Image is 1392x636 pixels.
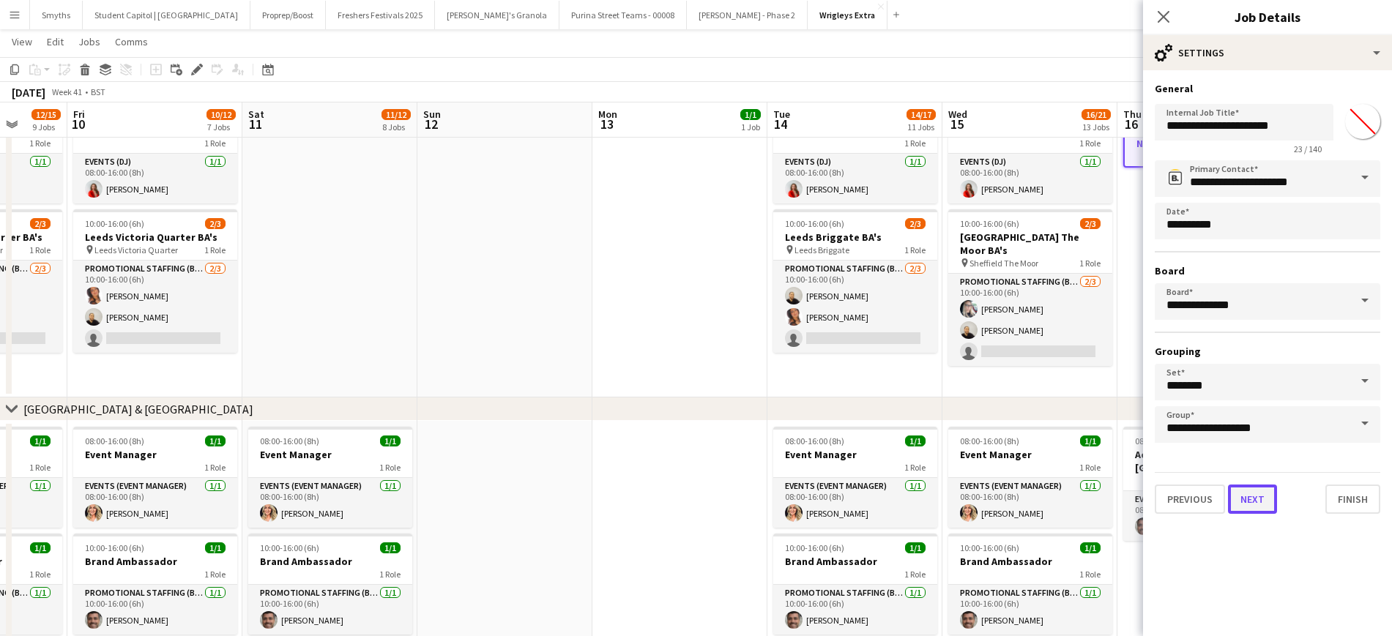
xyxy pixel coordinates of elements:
span: 10/12 [206,109,236,120]
div: BST [91,86,105,97]
app-card-role: Events (Event Manager)1/108:00-16:00 (8h)[PERSON_NAME] [773,478,937,528]
span: Fri [73,108,85,121]
a: Comms [109,32,154,51]
span: 15 [946,116,967,132]
app-card-role: Promotional Staffing (Brand Ambassadors)1/110:00-16:00 (6h)[PERSON_NAME] [948,585,1112,635]
span: 16/21 [1082,109,1111,120]
span: 2/3 [205,218,226,229]
span: 10:00-16:00 (6h) [260,542,319,553]
span: 10 [71,116,85,132]
app-job-card: 08:00-16:00 (8h)1/1Event Manager1 RoleEvents (Event Manager)1/108:00-16:00 (8h)[PERSON_NAME] [773,427,937,528]
a: View [6,32,38,51]
button: Previous [1155,485,1225,514]
app-card-role: Events (Event Manager)1/108:00-16:00 (8h)[PERSON_NAME] [248,478,412,528]
span: 10:00-16:00 (6h) [85,218,144,229]
div: 10:00-16:00 (6h)2/3[GEOGRAPHIC_DATA] The Moor BA's Sheffield The Moor1 RolePromotional Staffing (... [948,209,1112,366]
app-job-card: 08:00-16:00 (8h)1/1Event Manager1 RoleEvents (Event Manager)1/108:00-16:00 (8h)[PERSON_NAME] [248,427,412,528]
div: 10:00-16:00 (6h)2/3Leeds Victoria Quarter BA's Leeds Victoria Quarter1 RolePromotional Staffing (... [73,209,237,353]
h3: Brand Ambassador [773,555,937,568]
span: 10:00-16:00 (6h) [85,542,144,553]
app-card-role: Promotional Staffing (Brand Ambassadors)1/110:00-16:00 (6h)[PERSON_NAME] [773,585,937,635]
span: 14/17 [907,109,936,120]
div: 08:00-16:00 (8h)1/1Event Manager1 RoleEvents (Event Manager)1/108:00-16:00 (8h)[PERSON_NAME] [948,427,1112,528]
h3: Accommodation Drops [GEOGRAPHIC_DATA] [1123,448,1287,474]
app-card-role: Promotional Staffing (Brand Ambassadors)2/310:00-16:00 (6h)[PERSON_NAME][PERSON_NAME] [73,261,237,353]
div: [GEOGRAPHIC_DATA] & [GEOGRAPHIC_DATA] [23,402,253,416]
span: 23 / 140 [1282,143,1333,154]
button: [PERSON_NAME]'s Granola [435,1,559,29]
button: Student Capitol | [GEOGRAPHIC_DATA] [83,1,250,29]
h3: Job Details [1143,7,1392,26]
button: [PERSON_NAME] - Phase 2 [687,1,808,29]
button: Purina Street Teams - 00008 [559,1,687,29]
h3: Leeds Briggate BA's [773,231,937,244]
h3: Board [1155,264,1380,277]
app-card-role: Promotional Staffing (Brand Ambassadors)1/110:00-16:00 (6h)[PERSON_NAME] [73,585,237,635]
div: 10:00-16:00 (6h)1/1Brand Ambassador1 RolePromotional Staffing (Brand Ambassadors)1/110:00-16:00 (... [73,534,237,635]
div: 13 Jobs [1082,121,1110,132]
span: 1 Role [204,244,226,255]
app-card-role: Events (DJ)1/108:00-16:00 (8h)[PERSON_NAME] [773,154,937,203]
div: 10:00-16:00 (6h)1/1Brand Ambassador1 RolePromotional Staffing (Brand Ambassadors)1/110:00-16:00 (... [948,534,1112,635]
app-job-card: 10:00-16:00 (6h)1/1Brand Ambassador1 RolePromotional Staffing (Brand Ambassadors)1/110:00-16:00 (... [248,534,412,635]
app-card-role: Events (Event Manager)1/108:00-16:00 (8h)[PERSON_NAME] [948,478,1112,528]
span: 1 Role [904,569,926,580]
span: Sat [248,108,264,121]
app-card-role: Promotional Staffing (Brand Ambassadors)2/310:00-16:00 (6h)[PERSON_NAME][PERSON_NAME] [948,274,1112,366]
div: 8 Jobs [382,121,410,132]
span: 08:00-16:00 (8h) [260,435,319,446]
span: 1 Role [204,462,226,473]
h3: Grouping [1155,345,1380,358]
h3: Event Manager [73,448,237,461]
span: 13 [596,116,617,132]
span: 10:00-16:00 (6h) [960,542,1019,553]
span: 2/3 [30,218,51,229]
span: 1/1 [380,542,401,553]
span: Leeds Briggate [794,244,849,255]
span: 14 [771,116,790,132]
h3: Leeds Victoria Quarter BA's [73,231,237,244]
span: View [12,35,32,48]
span: 12 [421,116,441,132]
a: Jobs [72,32,106,51]
span: Leeds Victoria Quarter [94,244,178,255]
span: 08:00-16:00 (8h) [960,435,1019,446]
span: Tue [773,108,790,121]
span: Week 41 [48,86,85,97]
h3: Brand Ambassador [73,555,237,568]
span: Comms [115,35,148,48]
app-card-role: Promotional Staffing (Brand Ambassadors)2/310:00-16:00 (6h)[PERSON_NAME][PERSON_NAME] [773,261,937,353]
span: 08:00-16:00 (8h) [785,435,844,446]
a: Edit [41,32,70,51]
span: 1 Role [904,138,926,149]
span: 1 Role [379,462,401,473]
span: 1/1 [740,109,761,120]
span: 1/1 [905,435,926,446]
span: 1 Role [29,138,51,149]
span: 10:00-16:00 (6h) [960,218,1019,229]
button: Freshers Festivals 2025 [326,1,435,29]
button: Smyths [30,1,83,29]
app-card-role: Events (DJ)1/108:00-16:00 (8h)[PERSON_NAME] [73,154,237,203]
span: 1 Role [1079,569,1101,580]
app-job-card: 08:00-16:00 (8h)1/1Event Manager1 RoleEvents (Event Manager)1/108:00-16:00 (8h)[PERSON_NAME] [73,427,237,528]
span: 16 [1121,116,1142,132]
app-card-role: Promotional Staffing (Brand Ambassadors)1/110:00-16:00 (6h)[PERSON_NAME] [248,585,412,635]
app-job-card: 08:00-16:00 (8h)1/1Event Manager1 RoleEvents (DJ)1/108:00-16:00 (8h)[PERSON_NAME] [948,102,1112,203]
app-card-role: Events (Event Manager)1/108:00-18:00 (10h)[PERSON_NAME] [1123,491,1287,541]
span: Wed [948,108,967,121]
span: 1 Role [1079,138,1101,149]
span: 1 Role [29,569,51,580]
app-job-card: 08:00-16:00 (8h)1/1Event Manager1 RoleEvents (DJ)1/108:00-16:00 (8h)[PERSON_NAME] [73,102,237,203]
span: 1/1 [905,542,926,553]
app-card-role: Events (DJ)1/108:00-16:00 (8h)[PERSON_NAME] [948,154,1112,203]
span: Edit [47,35,64,48]
span: 1 Role [204,569,226,580]
h3: General [1155,82,1380,95]
span: Mon [598,108,617,121]
app-job-card: 08:00-16:00 (8h)1/1Event Manager1 RoleEvents (DJ)1/108:00-16:00 (8h)[PERSON_NAME] [773,102,937,203]
span: 2/3 [905,218,926,229]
